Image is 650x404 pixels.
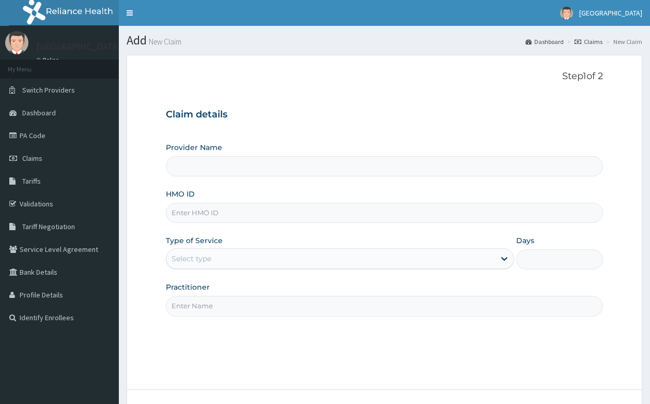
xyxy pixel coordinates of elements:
label: Type of Service [166,235,223,246]
input: Enter HMO ID [166,203,603,223]
span: Claims [22,154,42,163]
h1: Add [127,34,642,47]
span: Switch Providers [22,85,75,95]
input: Enter Name [166,296,603,316]
label: Practitioner [166,282,210,292]
h3: Claim details [166,109,603,121]
a: Dashboard [525,37,564,46]
span: Dashboard [22,108,56,117]
label: Provider Name [166,142,222,153]
div: Select type [172,253,211,264]
span: [GEOGRAPHIC_DATA] [579,8,642,18]
p: [GEOGRAPHIC_DATA] [36,42,121,51]
img: User Image [560,7,573,20]
span: Tariffs [22,176,41,186]
img: User Image [5,31,28,54]
p: Step 1 of 2 [166,71,603,82]
small: New Claim [147,38,181,46]
label: HMO ID [166,189,195,199]
a: Online [36,56,61,64]
a: Claims [575,37,602,46]
li: New Claim [603,37,642,46]
label: Days [516,235,534,246]
span: Tariff Negotiation [22,222,75,231]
